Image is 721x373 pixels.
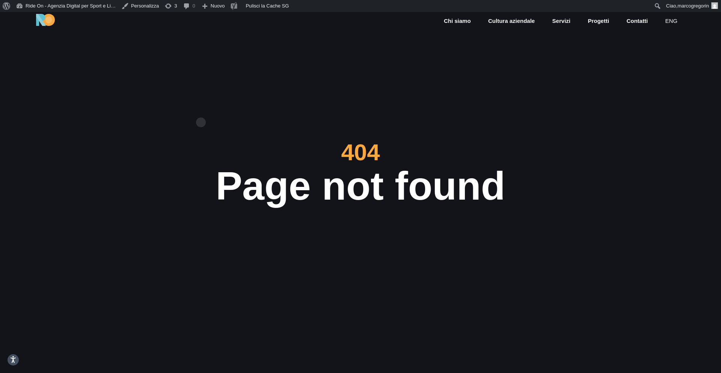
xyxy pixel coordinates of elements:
[587,17,610,26] a: Progetti
[626,17,649,26] a: Contatti
[111,164,610,208] h1: Page not found
[111,141,610,164] div: 404
[664,17,678,26] a: eng
[677,3,709,9] span: marcogregorin
[487,17,535,26] a: Cultura aziendale
[36,14,55,26] img: Ride On Agency
[443,17,472,26] a: Chi siamo
[552,17,571,26] a: Servizi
